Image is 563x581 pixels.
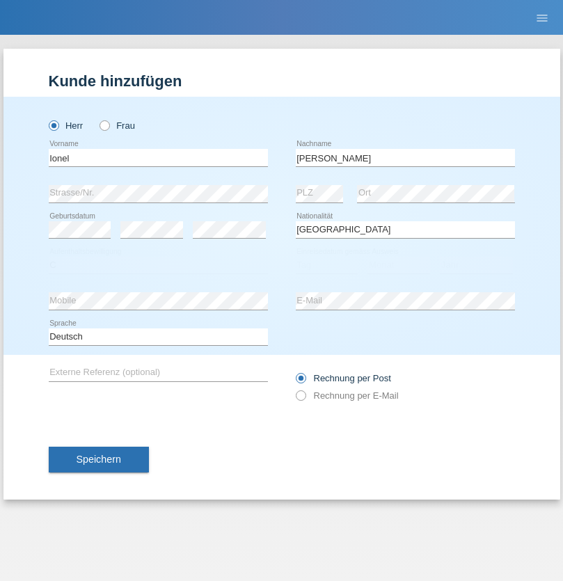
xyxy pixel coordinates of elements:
a: menu [528,13,556,22]
button: Speichern [49,447,149,473]
span: Speichern [77,454,121,465]
input: Frau [100,120,109,129]
input: Rechnung per Post [296,373,305,390]
input: Rechnung per E-Mail [296,390,305,408]
label: Rechnung per E-Mail [296,390,399,401]
i: menu [535,11,549,25]
label: Frau [100,120,135,131]
input: Herr [49,120,58,129]
label: Herr [49,120,84,131]
label: Rechnung per Post [296,373,391,383]
h1: Kunde hinzufügen [49,72,515,90]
